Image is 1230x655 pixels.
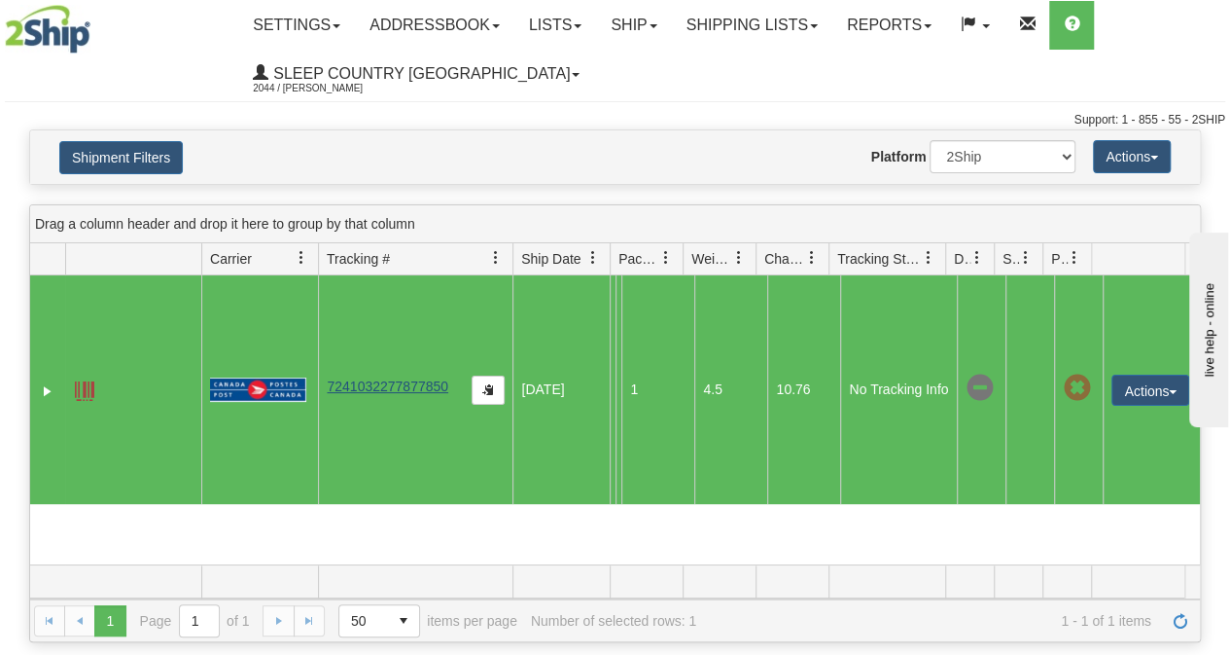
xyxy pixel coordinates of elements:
[521,249,580,269] span: Ship Date
[722,241,756,274] a: Weight filter column settings
[472,376,505,405] button: Copy to clipboard
[837,249,922,269] span: Tracking Status
[1185,228,1228,426] iframe: chat widget
[1009,241,1042,274] a: Shipment Issues filter column settings
[210,378,305,402] img: 20 - Canada Post
[238,1,355,50] a: Settings
[615,275,621,504] td: [PERSON_NAME] [PERSON_NAME] CA QC NOTRE-[PERSON_NAME] J0J 1M0
[1111,375,1189,406] button: Actions
[210,249,252,269] span: Carrier
[691,249,732,269] span: Weight
[338,604,517,637] span: items per page
[966,375,993,402] span: No Tracking Info
[1002,249,1019,269] span: Shipment Issues
[479,241,512,274] a: Tracking # filter column settings
[1093,140,1171,173] button: Actions
[961,241,994,274] a: Delivery Status filter column settings
[531,613,696,629] div: Number of selected rows: 1
[268,65,570,82] span: Sleep Country [GEOGRAPHIC_DATA]
[618,249,659,269] span: Packages
[871,147,927,166] label: Platform
[650,241,683,274] a: Packages filter column settings
[512,275,610,504] td: [DATE]
[621,275,694,504] td: 1
[795,241,828,274] a: Charge filter column settings
[5,5,90,54] img: logo2044.jpg
[840,275,957,504] td: No Tracking Info
[338,604,420,637] span: Page sizes drop down
[38,382,57,401] a: Expand
[59,141,183,174] button: Shipment Filters
[355,1,514,50] a: Addressbook
[30,205,1200,243] div: grid grouping header
[327,249,390,269] span: Tracking #
[388,605,419,637] span: select
[832,1,946,50] a: Reports
[327,379,448,394] a: 7241032277877850
[577,241,610,274] a: Ship Date filter column settings
[75,373,94,404] a: Label
[180,605,219,637] input: Page 1
[912,241,945,274] a: Tracking Status filter column settings
[1165,605,1196,637] a: Refresh
[672,1,832,50] a: Shipping lists
[94,605,125,637] span: Page 1
[15,17,180,31] div: live help - online
[514,1,596,50] a: Lists
[253,79,399,98] span: 2044 / [PERSON_NAME]
[1058,241,1091,274] a: Pickup Status filter column settings
[140,604,250,637] span: Page of 1
[764,249,805,269] span: Charge
[954,249,970,269] span: Delivery Status
[767,275,840,504] td: 10.76
[238,50,594,98] a: Sleep Country [GEOGRAPHIC_DATA] 2044 / [PERSON_NAME]
[694,275,767,504] td: 4.5
[610,275,615,504] td: Sleep Country [GEOGRAPHIC_DATA] Shipping department [GEOGRAPHIC_DATA] [GEOGRAPHIC_DATA] [GEOGRAPH...
[1051,249,1068,269] span: Pickup Status
[5,112,1225,128] div: Support: 1 - 855 - 55 - 2SHIP
[710,613,1151,629] span: 1 - 1 of 1 items
[1063,375,1090,402] span: Pickup Not Assigned
[596,1,671,50] a: Ship
[285,241,318,274] a: Carrier filter column settings
[351,611,376,631] span: 50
